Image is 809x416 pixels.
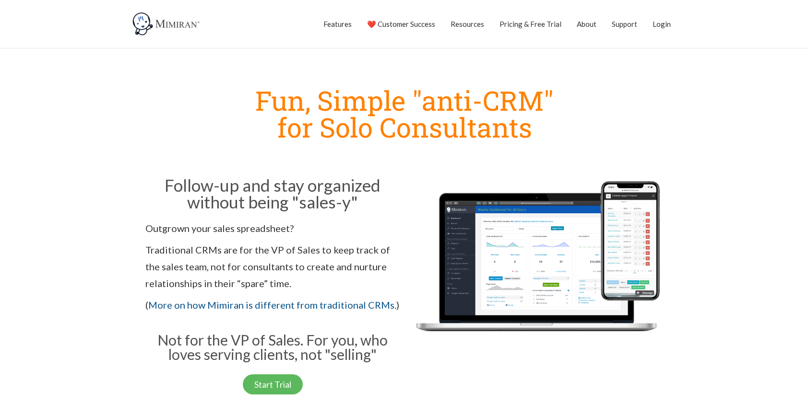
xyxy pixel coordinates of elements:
[367,12,435,36] a: ❤️ Customer Success
[145,333,400,361] h3: Not for the VP of Sales. For you, who loves serving clients, not "selling"
[131,12,203,36] img: Mimiran CRM
[451,12,484,36] a: Resources
[145,242,400,292] p: Traditional CRMs are for the VP of Sales to keep track of the sales team, not for consultants to ...
[500,12,561,36] a: Pricing & Free Trial
[148,299,394,311] a: More on how Mimiran is different from traditional CRMs
[577,12,596,36] a: About
[145,177,400,210] h2: Follow-up and stay organized without being "sales-y"
[243,374,303,394] a: Start Trial
[145,299,399,311] span: ( .)
[141,87,668,140] h1: Fun, Simple "anti-CRM" for Solo Consultants
[145,220,400,237] p: Outgrown your sales spreadsheet?
[612,12,637,36] a: Support
[653,12,671,36] a: Login
[409,174,664,365] img: Mimiran CRM for solo consultants dashboard mobile
[254,380,291,389] span: Start Trial
[323,12,352,36] a: Features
